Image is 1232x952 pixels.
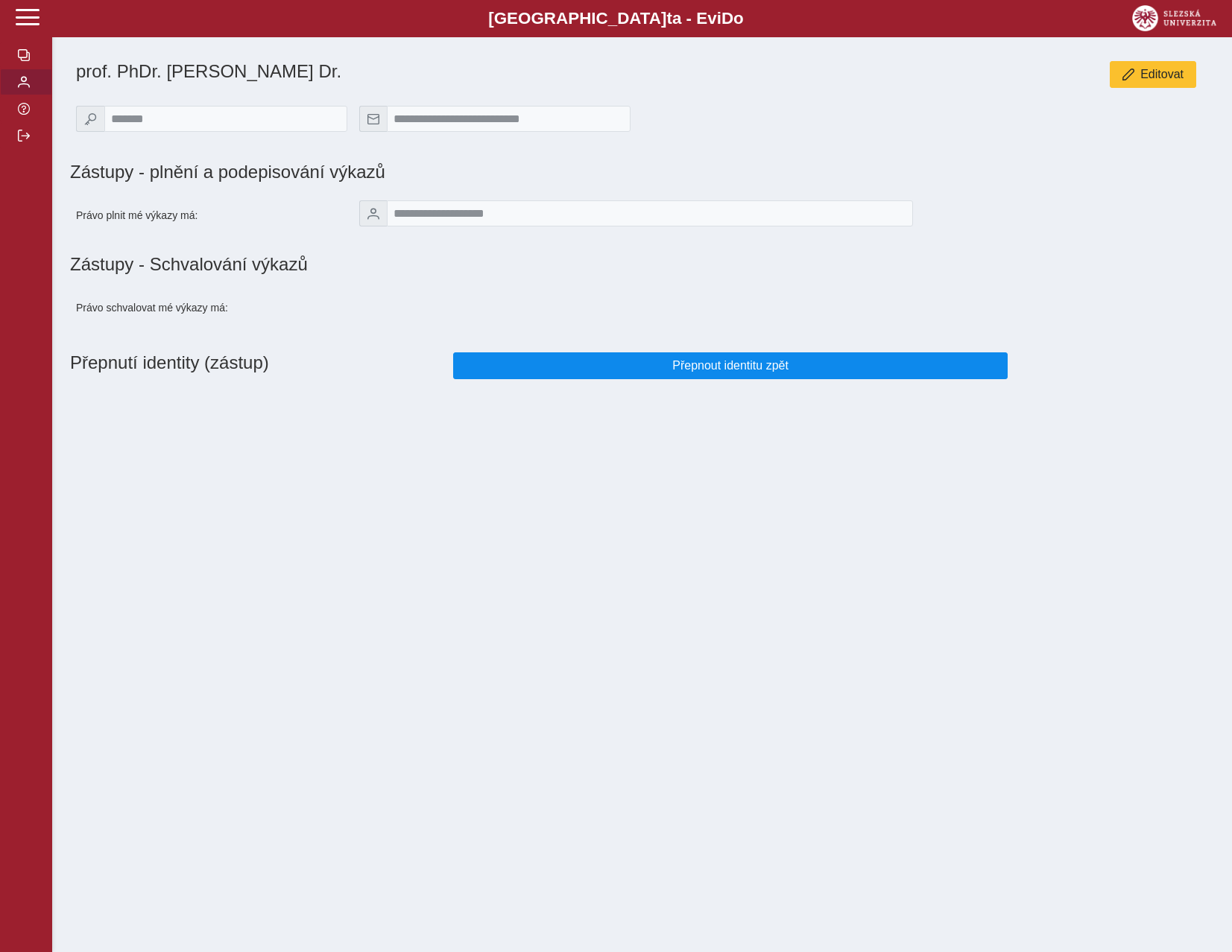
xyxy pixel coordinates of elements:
div: Právo plnit mé výkazy má: [70,194,353,236]
h1: Přepnutí identity (zástup) [70,346,447,385]
span: t [666,9,672,28]
span: Přepnout identitu zpět [466,359,995,372]
h1: Zástupy - Schvalování výkazů [70,254,1214,275]
span: o [733,9,744,28]
button: Přepnout identitu zpět [453,352,1008,379]
h1: prof. PhDr. [PERSON_NAME] Dr. [76,61,819,82]
div: Právo schvalovat mé výkazy má: [70,287,353,329]
b: [GEOGRAPHIC_DATA] a - Evi [45,9,1187,28]
h1: Zástupy - plnění a podepisování výkazů [70,162,819,183]
span: Editovat [1140,68,1184,81]
img: logo_web_su.png [1132,5,1216,31]
button: Editovat [1110,61,1196,88]
span: D [721,9,733,28]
